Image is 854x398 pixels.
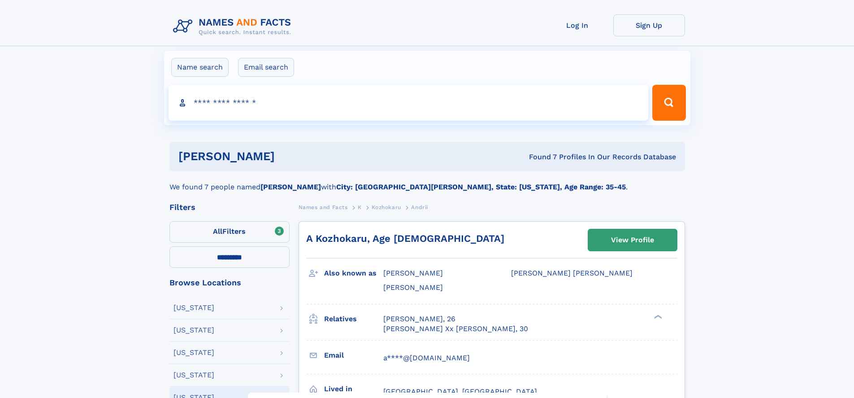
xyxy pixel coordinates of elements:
a: A Kozhokaru, Age [DEMOGRAPHIC_DATA] [306,233,504,244]
span: [PERSON_NAME] [PERSON_NAME] [511,269,633,277]
div: ❯ [652,314,663,319]
span: [GEOGRAPHIC_DATA], [GEOGRAPHIC_DATA] [383,387,537,396]
div: [US_STATE] [173,372,214,379]
b: [PERSON_NAME] [260,183,321,191]
div: [US_STATE] [173,349,214,356]
div: Found 7 Profiles In Our Records Database [402,152,676,162]
a: [PERSON_NAME], 26 [383,314,455,324]
span: Kozhokaru [372,204,401,210]
div: [US_STATE] [173,304,214,311]
input: search input [169,85,649,121]
span: Andrii [411,204,428,210]
span: [PERSON_NAME] [383,283,443,292]
div: View Profile [611,230,654,250]
h3: Email [324,348,383,363]
a: Kozhokaru [372,201,401,213]
h3: Lived in [324,381,383,397]
a: Sign Up [613,14,685,36]
a: Log In [542,14,613,36]
a: Names and Facts [299,201,348,213]
img: Logo Names and Facts [169,14,299,39]
span: All [213,227,222,236]
h3: Relatives [324,311,383,327]
div: Filters [169,203,290,211]
span: K [358,204,362,210]
a: View Profile [588,229,677,251]
label: Filters [169,221,290,243]
a: K [358,201,362,213]
label: Email search [238,58,294,77]
div: [US_STATE] [173,327,214,334]
button: Search Button [652,85,685,121]
h3: Also known as [324,266,383,281]
span: [PERSON_NAME] [383,269,443,277]
div: Browse Locations [169,279,290,287]
div: We found 7 people named with . [169,171,685,192]
b: City: [GEOGRAPHIC_DATA][PERSON_NAME], State: [US_STATE], Age Range: 35-45 [336,183,626,191]
label: Name search [171,58,229,77]
a: [PERSON_NAME] Xx [PERSON_NAME], 30 [383,324,528,334]
h1: [PERSON_NAME] [178,151,402,162]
